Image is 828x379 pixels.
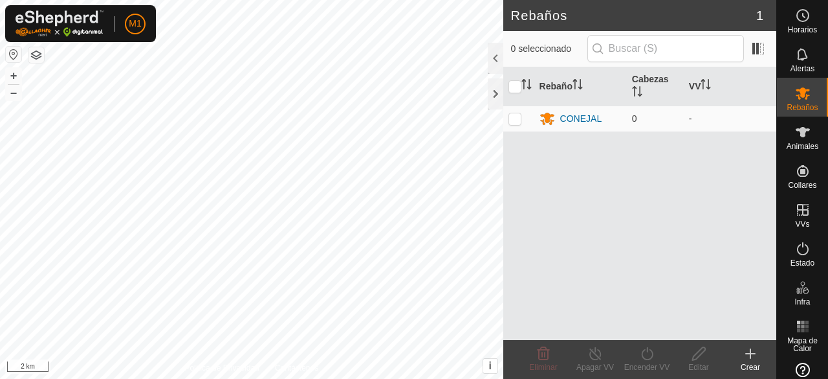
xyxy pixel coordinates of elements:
span: VVs [795,220,809,228]
span: Horarios [788,26,817,34]
span: 0 seleccionado [511,42,587,56]
span: Collares [788,181,816,189]
button: Restablecer Mapa [6,47,21,62]
span: 0 [632,113,637,124]
p-sorticon: Activar para ordenar [701,81,711,91]
div: Encender VV [621,362,673,373]
span: Infra [794,298,810,306]
p-sorticon: Activar para ordenar [572,81,583,91]
div: CONEJAL [560,112,602,126]
p-sorticon: Activar para ordenar [632,88,642,98]
span: Estado [790,259,814,267]
img: Logo Gallagher [16,10,103,37]
th: Cabezas [627,67,684,106]
button: + [6,68,21,84]
td: - [684,106,776,132]
span: Mapa de Calor [780,337,825,352]
div: Editar [673,362,724,373]
span: Rebaños [787,104,818,111]
span: Alertas [790,65,814,73]
a: Contáctenos [275,362,318,374]
a: Política de Privacidad [184,362,259,374]
span: Eliminar [529,363,557,372]
span: 1 [756,6,763,25]
div: Apagar VV [569,362,621,373]
button: i [483,359,497,373]
th: VV [684,67,776,106]
span: Animales [787,143,818,150]
span: M1 [129,17,141,30]
h2: Rebaños [511,8,756,23]
div: Crear [724,362,776,373]
span: i [488,360,491,371]
p-sorticon: Activar para ordenar [521,81,532,91]
button: Capas del Mapa [28,47,44,63]
button: – [6,85,21,100]
input: Buscar (S) [587,35,744,62]
th: Rebaño [534,67,627,106]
